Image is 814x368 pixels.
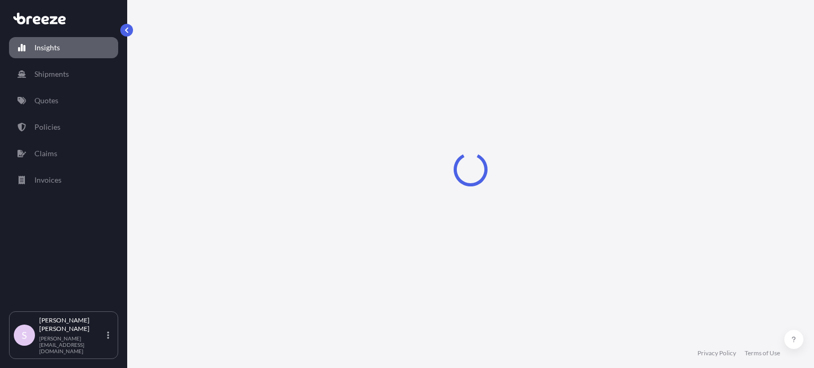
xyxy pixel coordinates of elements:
[34,42,60,53] p: Insights
[9,143,118,164] a: Claims
[34,69,69,79] p: Shipments
[697,349,736,357] a: Privacy Policy
[745,349,780,357] a: Terms of Use
[9,169,118,191] a: Invoices
[34,95,58,106] p: Quotes
[9,90,118,111] a: Quotes
[34,175,61,185] p: Invoices
[39,316,105,333] p: [PERSON_NAME] [PERSON_NAME]
[9,37,118,58] a: Insights
[34,148,57,159] p: Claims
[9,64,118,85] a: Shipments
[9,116,118,138] a: Policies
[22,330,27,340] span: S
[39,335,105,354] p: [PERSON_NAME][EMAIL_ADDRESS][DOMAIN_NAME]
[34,122,60,132] p: Policies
